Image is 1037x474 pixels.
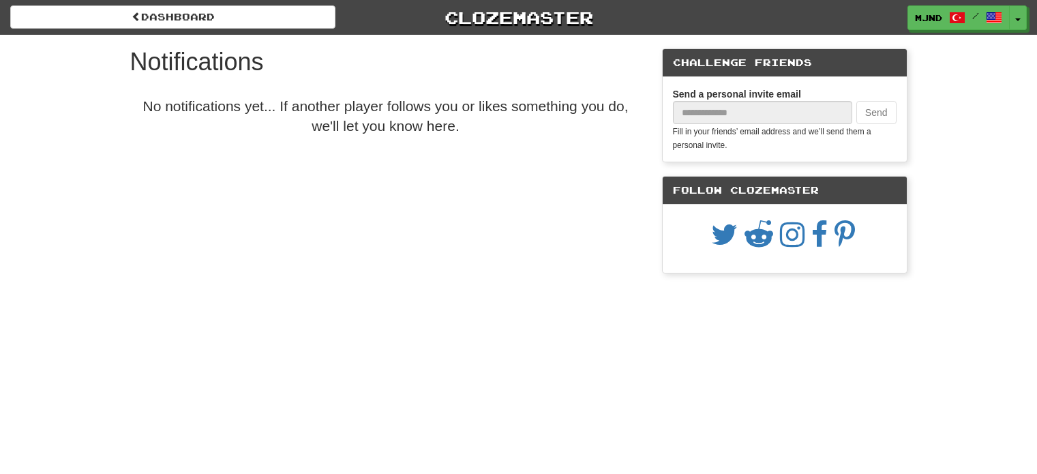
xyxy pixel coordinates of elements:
button: Send [856,101,897,124]
div: Challenge Friends [663,49,907,77]
span: mjnd [915,12,942,24]
a: Clozemaster [356,5,681,29]
a: Dashboard [10,5,335,29]
p: No notifications yet... If another player follows you or likes something you do, we'll let you kn... [130,96,642,136]
div: Follow Clozemaster [663,177,907,205]
strong: Send a personal invite email [673,89,801,100]
span: / [972,11,979,20]
h1: Notifications [130,48,642,76]
a: mjnd / [907,5,1010,30]
small: Fill in your friends’ email address and we’ll send them a personal invite. [673,127,871,150]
